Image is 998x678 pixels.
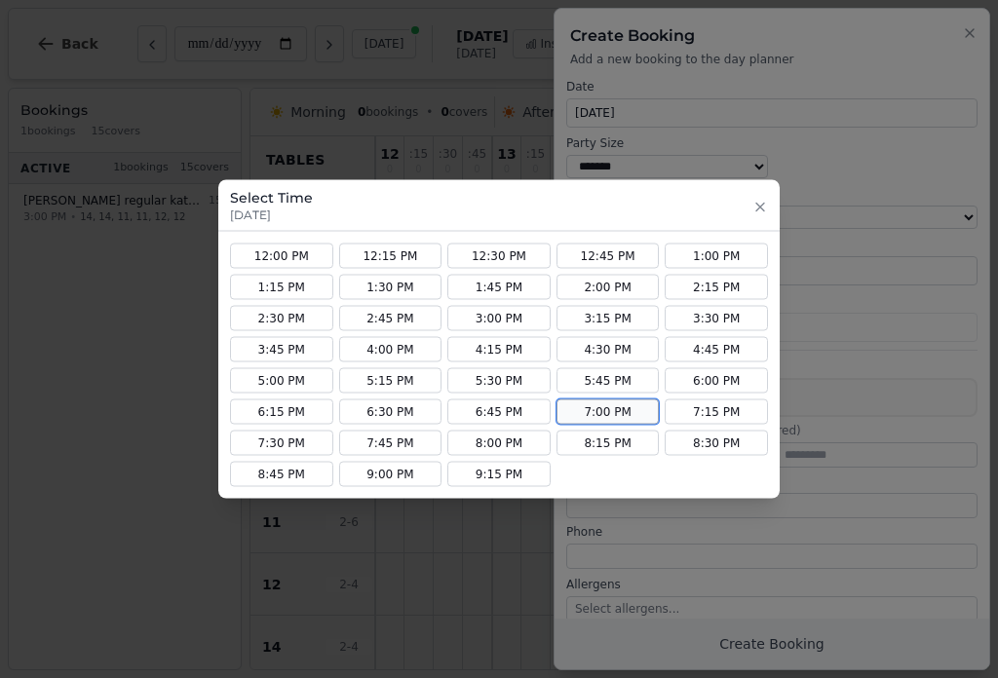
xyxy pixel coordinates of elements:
button: 2:45 PM [339,306,442,331]
button: 8:30 PM [665,431,768,456]
button: 6:30 PM [339,399,442,425]
button: 2:30 PM [230,306,333,331]
button: 1:00 PM [665,244,768,269]
button: 4:00 PM [339,337,442,362]
h3: Select Time [230,188,313,207]
button: 5:30 PM [447,368,551,394]
button: 8:45 PM [230,462,333,487]
button: 12:30 PM [447,244,551,269]
button: 12:00 PM [230,244,333,269]
p: [DATE] [230,207,313,223]
button: 3:15 PM [557,306,660,331]
button: 1:30 PM [339,275,442,300]
button: 1:15 PM [230,275,333,300]
button: 4:45 PM [665,337,768,362]
button: 3:30 PM [665,306,768,331]
button: 2:15 PM [665,275,768,300]
button: 5:15 PM [339,368,442,394]
button: 9:00 PM [339,462,442,487]
button: 4:15 PM [447,337,551,362]
button: 7:15 PM [665,399,768,425]
button: 5:00 PM [230,368,333,394]
button: 7:00 PM [557,399,660,425]
button: 5:45 PM [557,368,660,394]
button: 6:00 PM [665,368,768,394]
button: 7:30 PM [230,431,333,456]
button: 12:45 PM [557,244,660,269]
button: 2:00 PM [557,275,660,300]
button: 7:45 PM [339,431,442,456]
button: 8:15 PM [557,431,660,456]
button: 4:30 PM [557,337,660,362]
button: 8:00 PM [447,431,551,456]
button: 6:45 PM [447,399,551,425]
button: 9:15 PM [447,462,551,487]
button: 3:00 PM [447,306,551,331]
button: 12:15 PM [339,244,442,269]
button: 1:45 PM [447,275,551,300]
button: 6:15 PM [230,399,333,425]
button: 3:45 PM [230,337,333,362]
